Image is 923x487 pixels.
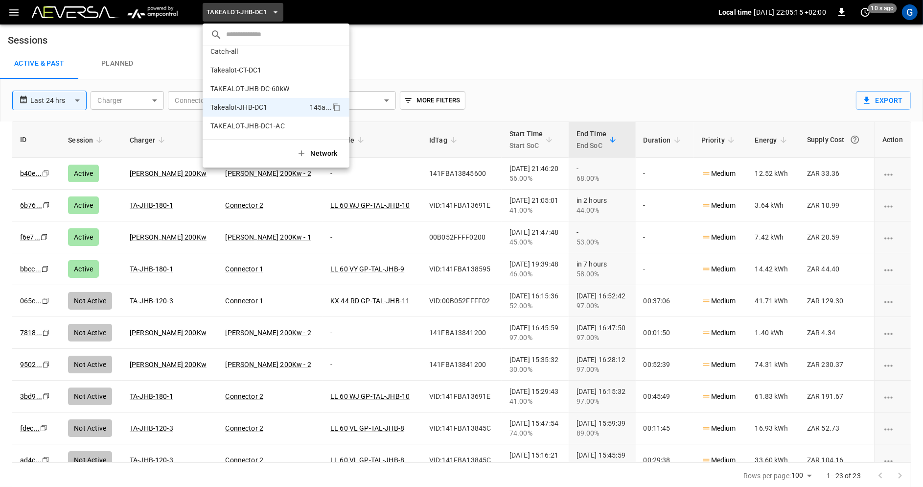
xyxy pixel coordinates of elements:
[210,47,238,56] p: Catch-all
[210,65,261,75] p: Takealot-CT-DC1
[331,101,342,113] div: copy
[210,121,285,131] p: TAKEALOT-JHB-DC1-AC
[210,84,289,94] p: TAKEALOT-JHB-DC-60kW
[291,144,346,164] button: Network
[210,102,267,112] p: Takealot-JHB-DC1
